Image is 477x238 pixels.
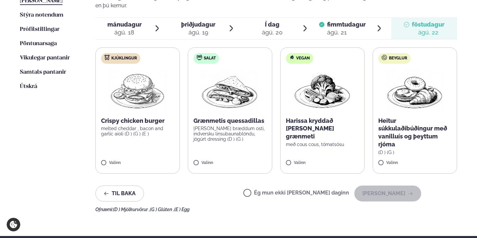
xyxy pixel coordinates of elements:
[181,29,215,37] div: ágú. 19
[327,29,366,37] div: ágú. 21
[286,117,359,141] p: Harissa kryddað [PERSON_NAME] grænmeti
[20,69,66,75] span: Samtals pantanir
[95,207,457,212] div: Ofnæmi:
[20,11,63,19] a: Stýra notendum
[111,56,137,61] span: Kjúklingur
[107,29,142,37] div: ágú. 18
[289,55,295,60] img: Vegan.svg
[20,12,63,18] span: Stýra notendum
[108,69,167,112] img: Hamburger.png
[20,41,57,46] span: Pöntunarsaga
[20,83,37,91] a: Útskrá
[95,186,144,201] button: Til baka
[101,126,174,136] p: melted cheddar , bacon and garlic aioli (D ) (G ) (E )
[412,21,444,28] span: föstudagur
[293,69,352,112] img: Vegan.png
[378,117,451,149] p: Heitur súkkulaðibúðingur með vanilluís og þeyttum rjóma
[193,126,267,142] p: [PERSON_NAME] bræddum osti, indversku linsubaunablöndu, jógúrt dressing (D ) (G )
[193,117,267,125] p: Grænmetis quessadillas
[20,27,60,32] span: Prófílstillingar
[386,69,444,112] img: Croissant.png
[327,21,366,28] span: fimmtudagur
[20,68,66,76] a: Samtals pantanir
[174,207,189,212] span: (E ) Egg
[201,69,259,112] img: Quesadilla.png
[378,150,451,155] p: (D ) (G )
[286,142,359,147] p: með cous cous, tómatsósu
[197,55,202,60] img: salad.svg
[20,26,60,34] a: Prófílstillingar
[382,55,387,60] img: bagle-new-16px.svg
[101,117,174,125] p: Crispy chicken burger
[7,218,20,231] a: Cookie settings
[20,84,37,89] span: Útskrá
[389,56,407,61] span: Beyglur
[296,56,310,61] span: Vegan
[262,29,283,37] div: ágú. 20
[354,186,421,201] button: [PERSON_NAME]
[181,21,215,28] span: þriðjudagur
[104,55,110,60] img: chicken.svg
[20,40,57,48] a: Pöntunarsaga
[262,21,283,29] span: Í dag
[20,55,70,61] span: Vikulegar pantanir
[150,207,174,212] span: (G ) Glúten ,
[412,29,444,37] div: ágú. 22
[113,207,150,212] span: (D ) Mjólkurvörur ,
[107,21,142,28] span: mánudagur
[204,56,216,61] span: Salat
[20,54,70,62] a: Vikulegar pantanir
